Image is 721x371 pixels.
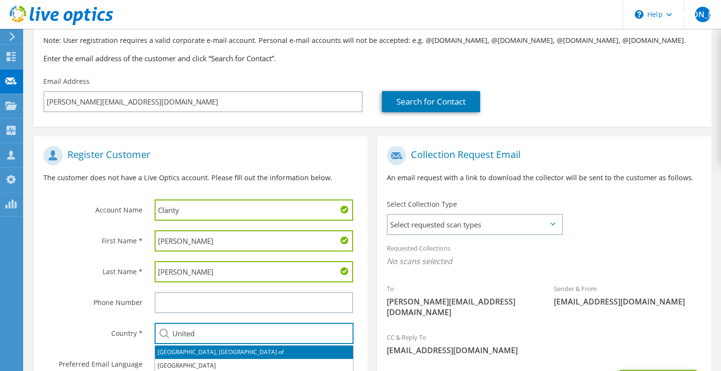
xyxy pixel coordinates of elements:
[387,146,696,165] h1: Collection Request Email
[43,323,143,338] label: Country *
[387,345,701,356] span: [EMAIL_ADDRESS][DOMAIN_NAME]
[43,35,702,46] p: Note: User registration requires a valid corporate e-mail account. Personal e-mail accounts will ...
[43,172,358,183] p: The customer does not have a Live Optics account. Please fill out the information below.
[388,215,562,234] span: Select requested scan types
[43,292,143,307] label: Phone Number
[43,199,143,215] label: Account Name
[635,10,643,19] svg: \n
[544,278,711,312] div: Sender & From
[377,327,711,360] div: CC & Reply To
[382,91,480,112] a: Search for Contact
[377,238,711,274] div: Requested Collections
[43,77,90,86] label: Email Address
[155,345,353,359] li: [GEOGRAPHIC_DATA], [GEOGRAPHIC_DATA] of
[387,172,701,183] p: An email request with a link to download the collector will be sent to the customer as follows.
[43,261,143,277] label: Last Name *
[387,296,535,318] span: [PERSON_NAME][EMAIL_ADDRESS][DOMAIN_NAME]
[43,230,143,246] label: First Name *
[554,296,702,307] span: [EMAIL_ADDRESS][DOMAIN_NAME]
[43,146,353,165] h1: Register Customer
[377,278,544,322] div: To
[387,199,457,209] label: Select Collection Type
[387,256,701,266] span: No scans selected
[43,354,143,369] label: Preferred Email Language
[695,7,710,22] span: [PERSON_NAME]
[43,53,702,64] h3: Enter the email address of the customer and click “Search for Contact”.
